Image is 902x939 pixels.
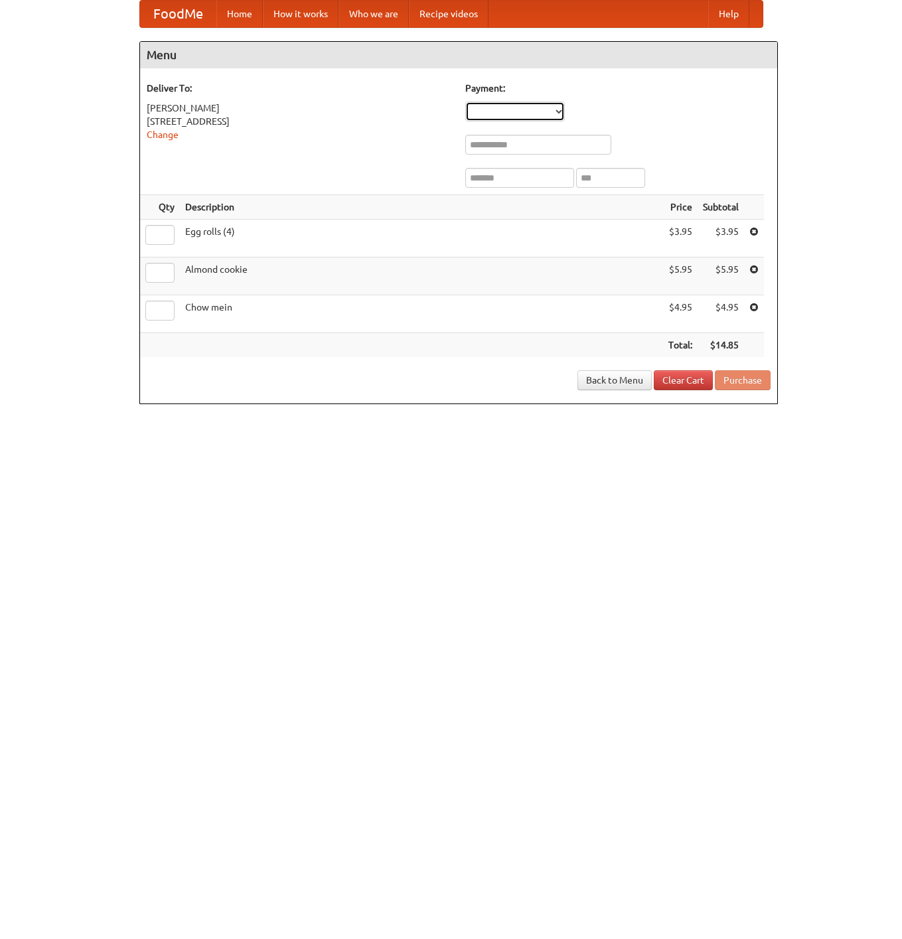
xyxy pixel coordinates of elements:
td: $3.95 [663,220,698,257]
a: Home [216,1,263,27]
th: Qty [140,195,180,220]
th: $14.85 [698,333,744,358]
a: Help [708,1,749,27]
td: $5.95 [698,257,744,295]
th: Subtotal [698,195,744,220]
div: [STREET_ADDRESS] [147,115,452,128]
div: [PERSON_NAME] [147,102,452,115]
h5: Payment: [465,82,771,95]
td: $5.95 [663,257,698,295]
a: Back to Menu [577,370,652,390]
a: Change [147,129,179,140]
button: Purchase [715,370,771,390]
a: Who we are [338,1,409,27]
td: Egg rolls (4) [180,220,663,257]
td: $4.95 [663,295,698,333]
td: $4.95 [698,295,744,333]
th: Price [663,195,698,220]
th: Total: [663,333,698,358]
th: Description [180,195,663,220]
td: Almond cookie [180,257,663,295]
a: How it works [263,1,338,27]
a: FoodMe [140,1,216,27]
a: Clear Cart [654,370,713,390]
h4: Menu [140,42,777,68]
td: $3.95 [698,220,744,257]
a: Recipe videos [409,1,489,27]
td: Chow mein [180,295,663,333]
h5: Deliver To: [147,82,452,95]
